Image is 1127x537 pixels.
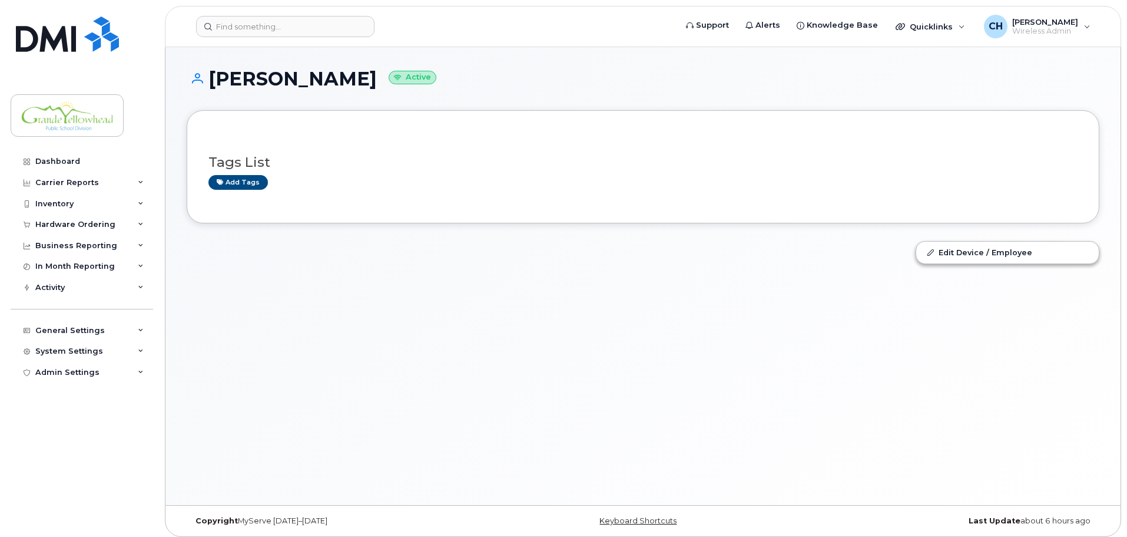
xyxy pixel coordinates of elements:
[187,68,1099,89] h1: [PERSON_NAME]
[389,71,436,84] small: Active
[208,175,268,190] a: Add tags
[916,242,1099,263] a: Edit Device / Employee
[599,516,677,525] a: Keyboard Shortcuts
[187,516,491,526] div: MyServe [DATE]–[DATE]
[195,516,238,525] strong: Copyright
[969,516,1020,525] strong: Last Update
[795,516,1099,526] div: about 6 hours ago
[208,155,1078,170] h3: Tags List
